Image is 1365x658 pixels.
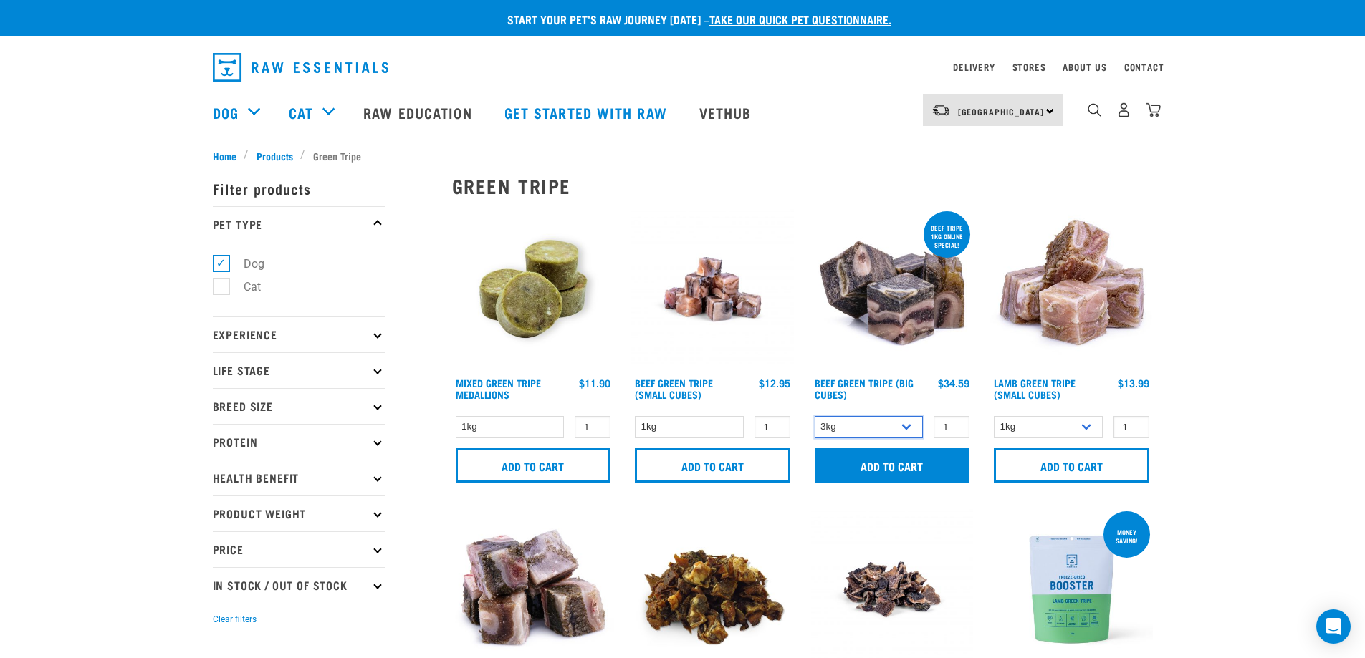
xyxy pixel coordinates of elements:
img: Beef Tripe Bites 1634 [631,208,794,371]
button: Clear filters [213,613,257,626]
a: Delivery [953,64,995,69]
a: Vethub [685,84,770,141]
p: Filter products [213,170,385,206]
span: [GEOGRAPHIC_DATA] [958,109,1045,114]
div: $34.59 [938,377,969,389]
a: Beef Green Tripe (Small Cubes) [635,380,713,397]
p: Pet Type [213,206,385,242]
a: About Us [1063,64,1106,69]
img: home-icon@2x.png [1146,102,1161,117]
div: Beef tripe 1kg online special! [924,217,970,256]
span: Products [257,148,293,163]
a: Lamb Green Tripe (Small Cubes) [994,380,1076,397]
input: 1 [934,416,969,438]
p: Product Weight [213,495,385,531]
a: Home [213,148,244,163]
p: Experience [213,316,385,352]
div: $11.90 [579,377,610,389]
label: Cat [221,278,267,296]
div: $12.95 [759,377,790,389]
a: Beef Green Tripe (Big Cubes) [815,380,914,397]
label: Dog [221,255,270,273]
a: Get started with Raw [490,84,685,141]
p: In Stock / Out Of Stock [213,567,385,603]
a: Dog [213,102,239,123]
a: Raw Education [349,84,489,141]
a: Cat [289,102,313,123]
h2: Green Tripe [452,175,1153,197]
p: Health Benefit [213,460,385,495]
a: take our quick pet questionnaire. [709,16,891,22]
div: $13.99 [1118,377,1149,389]
img: 1044 Green Tripe Beef [811,208,974,371]
img: user.png [1116,102,1131,117]
input: 1 [755,416,790,438]
span: Home [213,148,236,163]
input: Add to cart [635,448,790,483]
p: Protein [213,424,385,460]
input: 1 [575,416,610,438]
nav: breadcrumbs [213,148,1153,163]
p: Life Stage [213,352,385,388]
input: Add to cart [456,448,611,483]
a: Stores [1012,64,1046,69]
div: Open Intercom Messenger [1316,609,1351,644]
p: Price [213,531,385,567]
nav: dropdown navigation [201,47,1164,87]
input: Add to cart [815,448,970,483]
a: Products [249,148,300,163]
img: van-moving.png [931,104,951,117]
p: Breed Size [213,388,385,424]
img: home-icon-1@2x.png [1088,103,1101,117]
img: 1133 Green Tripe Lamb Small Cubes 01 [990,208,1153,371]
div: Money saving! [1103,521,1150,551]
a: Contact [1124,64,1164,69]
a: Mixed Green Tripe Medallions [456,380,541,397]
input: Add to cart [994,448,1149,483]
img: Raw Essentials Logo [213,53,388,82]
input: 1 [1113,416,1149,438]
img: Mixed Green Tripe [452,208,615,371]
